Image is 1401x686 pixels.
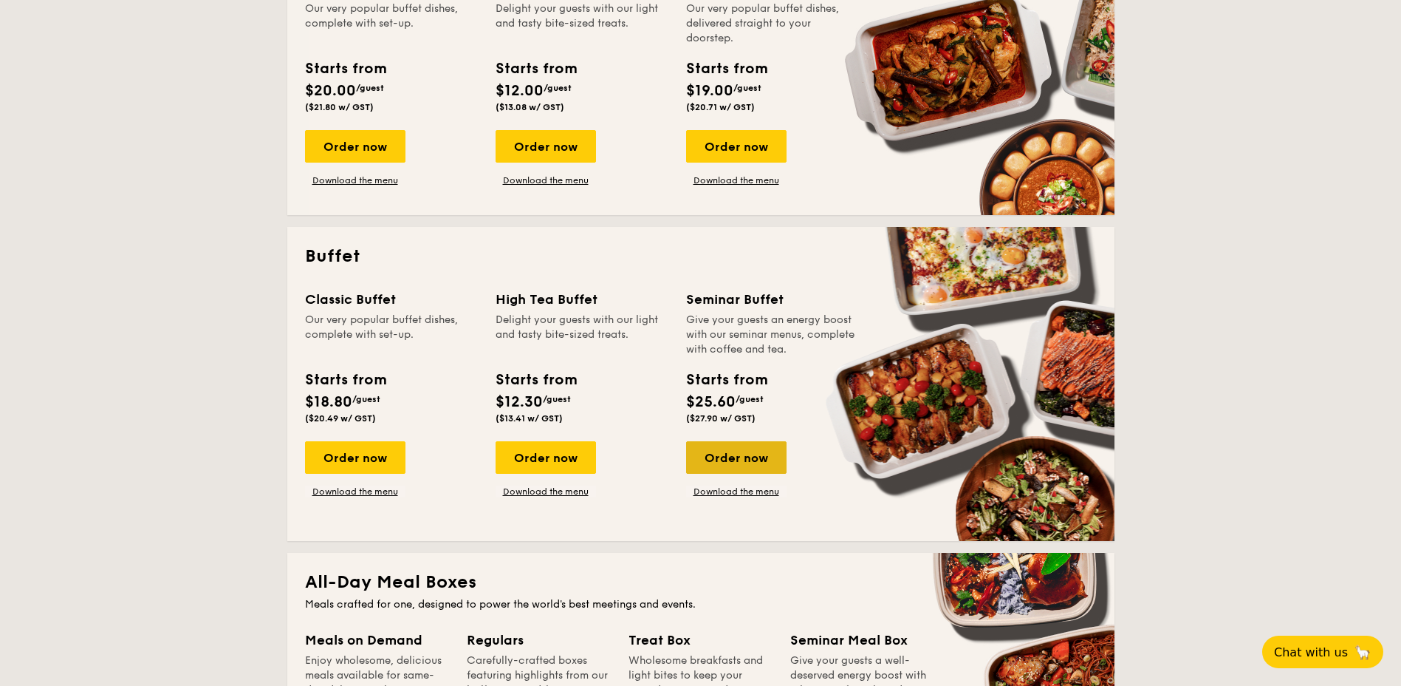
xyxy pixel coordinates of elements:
[496,1,668,46] div: Delight your guests with our light and tasty bite-sized treats.
[305,245,1097,268] h2: Buffet
[305,369,386,391] div: Starts from
[305,102,374,112] span: ($21.80 w/ GST)
[543,394,571,404] span: /guest
[686,102,755,112] span: ($20.71 w/ GST)
[686,1,859,46] div: Our very popular buffet dishes, delivered straight to your doorstep.
[686,130,787,163] div: Order now
[305,393,352,411] span: $18.80
[1274,645,1348,659] span: Chat with us
[496,82,544,100] span: $12.00
[352,394,380,404] span: /guest
[305,130,405,163] div: Order now
[305,441,405,474] div: Order now
[686,58,767,80] div: Starts from
[496,393,543,411] span: $12.30
[686,174,787,186] a: Download the menu
[686,413,756,424] span: ($27.90 w/ GST)
[790,630,934,651] div: Seminar Meal Box
[305,486,405,497] a: Download the menu
[686,441,787,474] div: Order now
[733,83,761,93] span: /guest
[496,441,596,474] div: Order now
[686,289,859,310] div: Seminar Buffet
[686,313,859,357] div: Give your guests an energy boost with our seminar menus, complete with coffee and tea.
[686,486,787,497] a: Download the menu
[496,58,576,80] div: Starts from
[628,630,773,651] div: Treat Box
[686,82,733,100] span: $19.00
[496,130,596,163] div: Order now
[496,174,596,186] a: Download the menu
[736,394,764,404] span: /guest
[305,630,449,651] div: Meals on Demand
[1262,636,1383,668] button: Chat with us🦙
[544,83,572,93] span: /guest
[305,289,478,310] div: Classic Buffet
[496,486,596,497] a: Download the menu
[496,102,564,112] span: ($13.08 w/ GST)
[305,82,356,100] span: $20.00
[305,174,405,186] a: Download the menu
[305,571,1097,594] h2: All-Day Meal Boxes
[686,369,767,391] div: Starts from
[496,313,668,357] div: Delight your guests with our light and tasty bite-sized treats.
[496,289,668,310] div: High Tea Buffet
[305,313,478,357] div: Our very popular buffet dishes, complete with set-up.
[305,58,386,80] div: Starts from
[305,413,376,424] span: ($20.49 w/ GST)
[305,597,1097,612] div: Meals crafted for one, designed to power the world's best meetings and events.
[496,413,563,424] span: ($13.41 w/ GST)
[467,630,611,651] div: Regulars
[1354,644,1371,661] span: 🦙
[496,369,576,391] div: Starts from
[356,83,384,93] span: /guest
[305,1,478,46] div: Our very popular buffet dishes, complete with set-up.
[686,393,736,411] span: $25.60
